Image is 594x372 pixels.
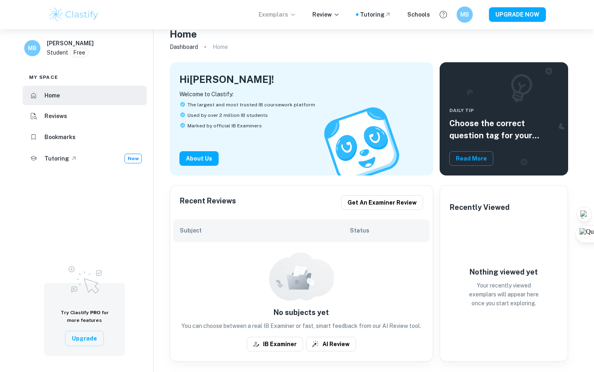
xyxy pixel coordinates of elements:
button: Read More [449,151,493,166]
h6: Status [350,226,423,235]
h6: Nothing viewed yet [463,266,544,278]
span: The largest and most trusted IB coursework platform [187,101,315,108]
a: Dashboard [170,41,198,53]
span: Marked by official IB Examiners [187,122,262,129]
a: Bookmarks [23,127,147,147]
p: Review [312,10,340,19]
img: Upgrade to Pro [64,261,105,296]
h6: Recent Reviews [180,195,236,210]
h6: Reviews [44,112,67,120]
button: AI Review [306,337,356,351]
span: My space [29,74,58,81]
p: Your recently viewed exemplars will appear here once you start exploring. [463,281,544,308]
a: Home [23,86,147,105]
h6: Try Clastify for more features [54,309,115,324]
h6: Tutoring [44,154,69,163]
h5: Choose the correct question tag for your coursework [449,117,558,142]
span: Daily Tip [449,107,558,114]
span: New [125,155,141,162]
h6: Recently Viewed [450,202,510,213]
p: Free [73,48,85,57]
span: PRO [90,310,101,315]
h6: MB [460,10,470,19]
h4: Home [170,27,197,41]
a: Reviews [23,107,147,126]
h6: MB [28,44,37,53]
h6: Subject [180,226,350,235]
p: Student [47,48,68,57]
p: Welcome to Clastify: [179,90,423,99]
img: Clastify logo [48,6,99,23]
button: Upgrade [65,331,104,346]
h6: No subjects yet [173,307,430,318]
h4: Hi [PERSON_NAME] ! [179,72,274,87]
button: About Us [179,151,219,166]
h6: [PERSON_NAME] [47,39,94,48]
p: You can choose between a real IB Examiner or fast, smart feedback from our AI Review tool. [173,321,430,330]
h6: Home [44,91,60,100]
button: MB [457,6,473,23]
a: Tutoring [360,10,391,19]
h6: Bookmarks [44,133,76,142]
p: Exemplars [259,10,296,19]
button: IB Examiner [247,337,303,351]
span: Used by over 2 million IB students [187,112,268,119]
button: Get an examiner review [341,195,423,210]
a: Schools [407,10,430,19]
button: Help and Feedback [436,8,450,21]
p: Home [213,42,228,51]
button: UPGRADE NOW [489,7,546,22]
a: TutoringNew [23,148,147,169]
